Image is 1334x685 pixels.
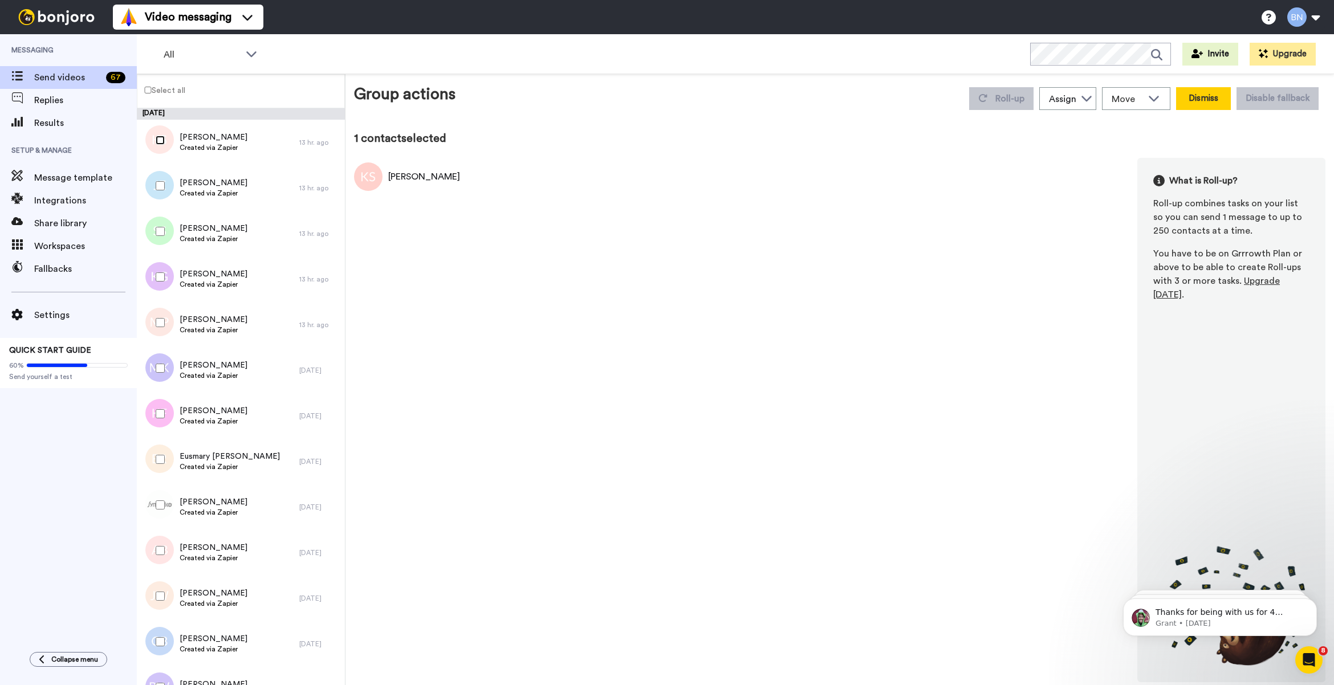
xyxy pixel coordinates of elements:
[137,108,345,120] div: [DATE]
[299,184,339,193] div: 13 hr. ago
[51,655,98,664] span: Collapse menu
[180,268,247,280] span: [PERSON_NAME]
[299,639,339,649] div: [DATE]
[34,308,137,322] span: Settings
[180,314,247,325] span: [PERSON_NAME]
[34,93,137,107] span: Replies
[299,411,339,421] div: [DATE]
[30,652,107,667] button: Collapse menu
[1112,92,1142,106] span: Move
[354,131,1325,146] div: 1 contact selected
[180,462,280,471] span: Created via Zapier
[354,162,383,191] img: Image of Karly Sidman
[180,645,247,654] span: Created via Zapier
[1153,247,1309,301] div: You have to be on Grrrowth Plan or above to be able to create Roll-ups with 3 or more tasks. .
[34,217,137,230] span: Share library
[180,508,247,517] span: Created via Zapier
[9,372,128,381] span: Send yourself a test
[1237,87,1319,110] button: Disable fallback
[180,143,247,152] span: Created via Zapier
[299,229,339,238] div: 13 hr. ago
[34,71,101,84] span: Send videos
[299,457,339,466] div: [DATE]
[995,94,1024,103] span: Roll-up
[106,72,125,83] div: 67
[180,599,247,608] span: Created via Zapier
[1176,87,1231,110] button: Dismiss
[180,360,247,371] span: [PERSON_NAME]
[299,275,339,284] div: 13 hr. ago
[34,194,137,207] span: Integrations
[144,87,152,94] input: Select all
[1250,43,1316,66] button: Upgrade
[180,234,247,243] span: Created via Zapier
[299,594,339,603] div: [DATE]
[9,346,91,354] span: QUICK START GUIDE
[354,83,455,110] div: Group actions
[180,588,247,599] span: [PERSON_NAME]
[1169,174,1238,187] span: What is Roll-up?
[969,87,1034,110] button: Roll-up
[180,451,280,462] span: Eusmary [PERSON_NAME]
[180,553,247,562] span: Created via Zapier
[1319,646,1328,655] span: 8
[14,9,99,25] img: bj-logo-header-white.svg
[180,542,247,553] span: [PERSON_NAME]
[299,366,339,375] div: [DATE]
[1106,574,1334,654] iframe: Intercom notifications message
[137,83,185,97] label: Select all
[164,48,240,62] span: All
[180,371,247,380] span: Created via Zapier
[1153,545,1309,666] img: joro-roll.png
[34,116,137,130] span: Results
[180,405,247,417] span: [PERSON_NAME]
[180,177,247,189] span: [PERSON_NAME]
[299,138,339,147] div: 13 hr. ago
[180,633,247,645] span: [PERSON_NAME]
[120,8,138,26] img: vm-color.svg
[388,170,460,184] div: [PERSON_NAME]
[180,189,247,198] span: Created via Zapier
[34,171,137,185] span: Message template
[1049,92,1076,106] div: Assign
[180,223,247,234] span: [PERSON_NAME]
[9,361,24,370] span: 60%
[34,262,137,276] span: Fallbacks
[299,320,339,329] div: 13 hr. ago
[180,132,247,143] span: [PERSON_NAME]
[180,280,247,289] span: Created via Zapier
[180,417,247,426] span: Created via Zapier
[299,503,339,512] div: [DATE]
[180,496,247,508] span: [PERSON_NAME]
[1153,197,1309,238] div: Roll-up combines tasks on your list so you can send 1 message to up to 250 contacts at a time.
[299,548,339,557] div: [DATE]
[180,325,247,335] span: Created via Zapier
[1295,646,1323,674] iframe: Intercom live chat
[1182,43,1238,66] button: Invite
[34,239,137,253] span: Workspaces
[145,9,231,25] span: Video messaging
